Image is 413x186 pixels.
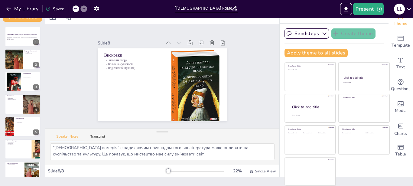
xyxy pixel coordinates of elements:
[5,4,41,14] button: My Library
[7,97,21,98] p: Мораль
[123,30,164,67] p: Надихаючий приклад
[7,37,39,39] p: Презентація про "Божественну комедію" Данте Аліг'єрі, її теми, персонажів та вплив на літературу.
[230,168,245,174] div: 22 %
[128,24,170,61] p: Значення твору
[318,132,331,134] div: Click to add text
[389,53,413,74] div: Add text boxes
[7,39,39,40] p: Generated with [URL]
[24,55,39,56] p: Історичний контекст
[366,132,385,134] div: Click to add text
[50,143,275,160] textarea: Значення "Божественної комедії" виходить за межі літератури. Це твір, який формує моральні та ети...
[7,142,30,143] p: Вплив на авторів
[15,120,39,122] p: Символізм
[24,53,39,54] p: Поема як алегорія
[395,151,406,158] span: Table
[33,39,39,45] div: 1
[33,129,39,135] div: 5
[394,130,407,137] span: Charts
[7,143,30,144] p: Літературні течії
[33,62,39,67] div: 2
[395,107,407,114] span: Media
[389,140,413,162] div: Add a table
[394,20,408,27] span: Theme
[5,117,41,137] div: https://cdn.sendsteps.com/images/logo/sendsteps_logo_white.pnghttps://cdn.sendsteps.com/images/lo...
[389,74,413,96] div: Get real-time input from your audience
[396,64,405,70] span: Text
[5,72,41,92] div: https://cdn.sendsteps.com/images/logo/sendsteps_logo_white.pnghttps://cdn.sendsteps.com/images/lo...
[7,34,37,35] strong: [DEMOGRAPHIC_DATA] комедія: Поглиблене дослідження
[7,165,23,167] p: Нові інтерпретації
[5,49,41,69] div: https://cdn.sendsteps.com/images/logo/sendsteps_logo_white.pnghttps://cdn.sendsteps.com/images/lo...
[15,119,39,120] p: Головні персонажі
[394,3,405,15] button: l l
[292,104,331,109] div: Click to add title
[33,107,39,113] div: 4
[340,3,352,15] button: Export to PowerPoint
[288,128,331,130] div: Click to add title
[7,140,30,142] p: Вплив на літературу
[342,132,361,134] div: Click to add text
[288,65,331,67] div: Click to add title
[23,77,39,78] p: Алегорія очищення
[7,99,21,100] p: [DEMOGRAPHIC_DATA]
[342,96,385,99] div: Click to add title
[288,69,331,71] div: Click to add text
[344,76,384,80] div: Click to add title
[46,6,64,12] div: Saved
[24,50,39,54] p: Вступ до "Божественної комедії"
[126,27,167,64] p: Вплив на сучасність
[84,135,111,141] button: Transcript
[5,94,41,114] div: https://cdn.sendsteps.com/images/logo/sendsteps_logo_white.pnghttps://cdn.sendsteps.com/images/lo...
[5,162,41,181] div: 7
[175,4,232,13] input: Insert title
[288,132,302,134] div: Click to add text
[7,166,23,168] p: Вплив на культуру
[33,175,39,180] div: 7
[50,135,84,141] button: Speaker Notes
[131,19,174,59] p: Висновки
[389,31,413,53] div: Add ready made slides
[389,96,413,118] div: Add images, graphics, shapes or video
[15,118,39,119] p: Персонажі твору
[48,168,166,174] div: Slide 8 / 8
[285,49,348,57] button: Apply theme to all slides
[7,98,21,99] p: Справедливість
[23,73,39,74] p: Структура твору
[331,28,376,39] button: Create theme
[255,169,276,174] span: Single View
[5,27,41,47] div: https://cdn.sendsteps.com/images/logo/sendsteps_logo_white.pnghttps://cdn.sendsteps.com/images/lo...
[7,144,30,145] p: Філософські ідеї
[343,82,384,83] div: Click to add text
[135,6,186,53] div: Slide 8
[303,132,317,134] div: Click to add text
[7,95,21,97] p: Основні теми
[5,139,41,159] div: https://cdn.sendsteps.com/images/logo/sendsteps_logo_white.pnghttps://cdn.sendsteps.com/images/lo...
[342,128,385,130] div: Click to add title
[392,42,410,49] span: Template
[23,74,39,75] p: Три частини
[353,3,383,15] button: Present
[7,163,23,165] p: Сучасні інтерпретації
[33,84,39,90] div: 3
[391,86,411,92] span: Questions
[285,28,329,39] button: Sendsteps
[389,9,413,31] div: Change the overall theme
[7,164,23,165] p: Адаптації в мистецтві
[389,118,413,140] div: Add charts and graphs
[24,54,39,55] p: Вплив релігії
[394,4,405,15] div: l l
[15,122,39,123] p: Історичні фігури
[23,75,39,77] p: Пісні та їх значення
[292,114,330,116] div: Click to add body
[33,152,39,157] div: 6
